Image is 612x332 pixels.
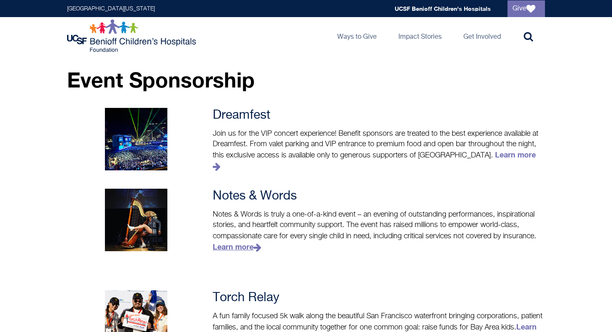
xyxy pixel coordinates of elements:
img: Logo for UCSF Benioff Children's Hospitals Foundation [67,19,198,52]
p: Notes & Words is truly a one-of-a-kind event – an evening of outstanding performances, inspiratio... [213,210,545,253]
a: [GEOGRAPHIC_DATA][US_STATE] [67,6,155,12]
h3: Notes & Words [213,189,545,204]
a: Learn more [213,150,536,170]
a: Impact Stories [392,17,448,55]
h3: Dreamfest [213,108,545,123]
p: Event Sponsorship [67,68,545,91]
img: Tulani at Notes & Words [105,189,167,251]
a: Ways to Give [331,17,383,55]
a: UCSF Benioff Children's Hospitals [395,5,491,12]
a: Learn more [213,242,266,251]
h3: Torch Relay [213,290,545,305]
p: Join us for the VIP concert experience! Benefit sponsors are treated to the best experience avail... [213,129,545,172]
a: The Concert for UCSF Benioff Children's Hospitals [67,108,205,170]
a: Get Involved [457,17,508,55]
a: Give [508,0,545,17]
img: Dreamfest The Concert for UCSF Benioff Children's Hospitals [105,108,167,170]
